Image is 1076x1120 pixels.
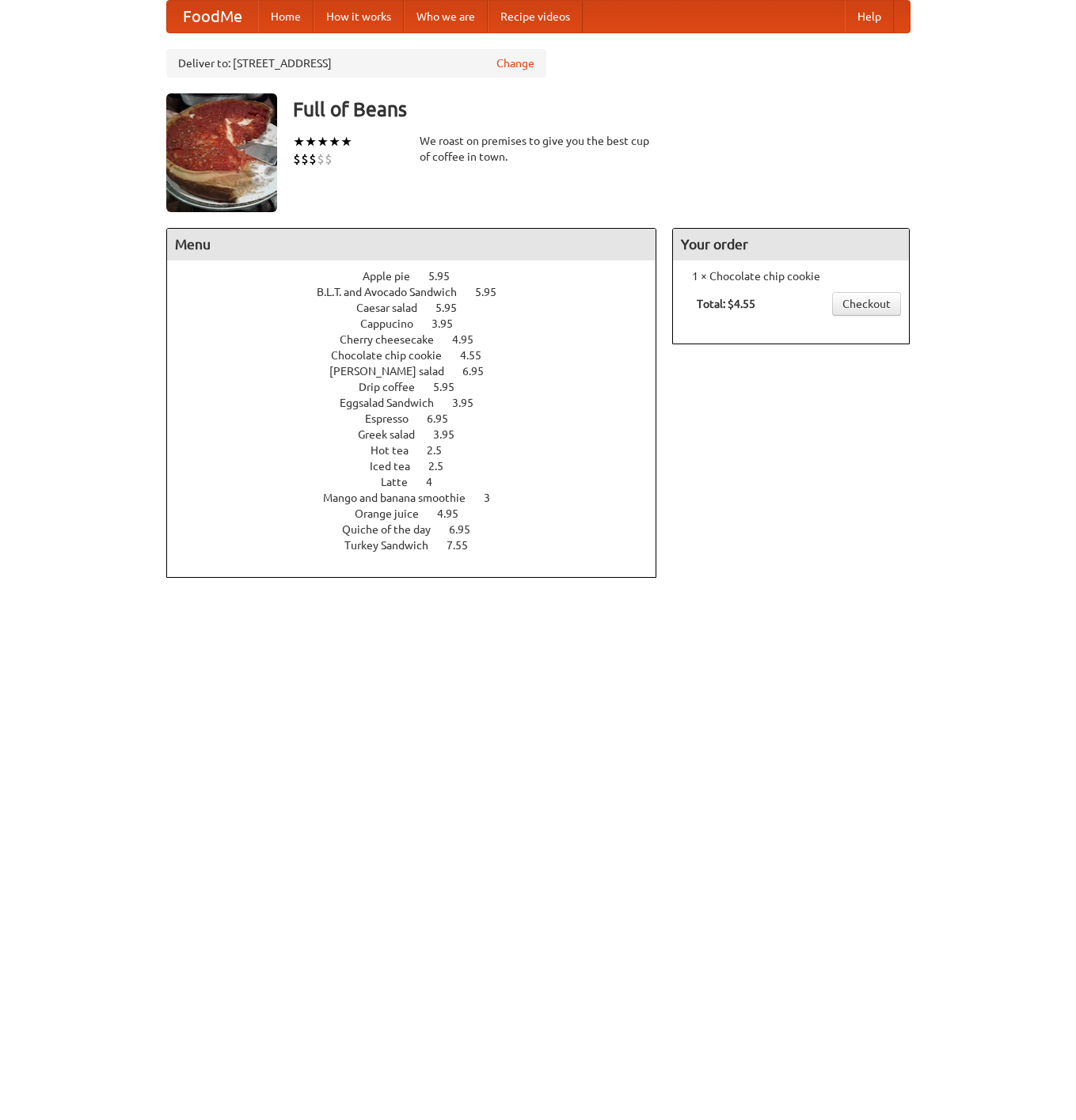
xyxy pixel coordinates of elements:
[344,539,497,552] a: Turkey Sandwich 7.55
[437,507,474,520] span: 4.95
[359,381,431,393] span: Drip coffee
[428,270,466,283] span: 5.95
[452,333,489,346] span: 4.95
[301,150,309,168] li: $
[365,412,424,425] span: Espresso
[358,428,484,441] a: Greek salad 3.95
[370,460,473,473] a: Iced tea 2.5
[309,150,317,168] li: $
[370,460,426,473] span: Iced tea
[258,1,314,32] a: Home
[371,444,471,457] a: Hot tea 2.5
[360,317,482,330] a: Cappucino 3.95
[166,49,546,78] div: Deliver to: [STREET_ADDRESS]
[355,507,435,520] span: Orange juice
[317,286,473,298] span: B.L.T. and Avocado Sandwich
[342,523,500,536] a: Quiche of the day 6.95
[356,302,486,314] a: Caesar salad 5.95
[323,492,481,504] span: Mango and banana smoothie
[484,492,506,504] span: 3
[317,133,329,150] li: ★
[845,1,894,32] a: Help
[697,298,755,310] b: Total: $4.55
[329,133,340,150] li: ★
[460,349,497,362] span: 4.55
[363,270,426,283] span: Apple pie
[358,428,431,441] span: Greek salad
[305,133,317,150] li: ★
[356,302,433,314] span: Caesar salad
[449,523,486,536] span: 6.95
[496,55,534,71] a: Change
[452,397,489,409] span: 3.95
[365,412,477,425] a: Espresso 6.95
[166,93,277,212] img: angular.jpg
[462,365,500,378] span: 6.95
[432,317,469,330] span: 3.95
[673,229,909,260] h4: Your order
[447,539,484,552] span: 7.55
[340,333,503,346] a: Cherry cheesecake 4.95
[428,460,459,473] span: 2.5
[329,365,460,378] span: [PERSON_NAME] salad
[331,349,511,362] a: Chocolate chip cookie 4.55
[293,150,301,168] li: $
[359,381,484,393] a: Drip coffee 5.95
[340,133,352,150] li: ★
[404,1,488,32] a: Who we are
[340,397,503,409] a: Eggsalad Sandwich 3.95
[433,428,470,441] span: 3.95
[317,150,325,168] li: $
[355,507,488,520] a: Orange juice 4.95
[433,381,470,393] span: 5.95
[371,444,424,457] span: Hot tea
[426,476,448,488] span: 4
[832,292,901,316] a: Checkout
[363,270,479,283] a: Apple pie 5.95
[323,492,519,504] a: Mango and banana smoothie 3
[475,286,512,298] span: 5.95
[167,229,656,260] h4: Menu
[325,150,333,168] li: $
[681,268,901,284] li: 1 × Chocolate chip cookie
[293,93,911,125] h3: Full of Beans
[331,349,458,362] span: Chocolate chip cookie
[342,523,447,536] span: Quiche of the day
[427,444,458,457] span: 2.5
[340,397,450,409] span: Eggsalad Sandwich
[360,317,429,330] span: Cappucino
[488,1,583,32] a: Recipe videos
[293,133,305,150] li: ★
[381,476,424,488] span: Latte
[344,539,444,552] span: Turkey Sandwich
[329,365,513,378] a: [PERSON_NAME] salad 6.95
[317,286,526,298] a: B.L.T. and Avocado Sandwich 5.95
[435,302,473,314] span: 5.95
[420,133,657,165] div: We roast on premises to give you the best cup of coffee in town.
[314,1,404,32] a: How it works
[340,333,450,346] span: Cherry cheesecake
[427,412,464,425] span: 6.95
[167,1,258,32] a: FoodMe
[381,476,462,488] a: Latte 4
